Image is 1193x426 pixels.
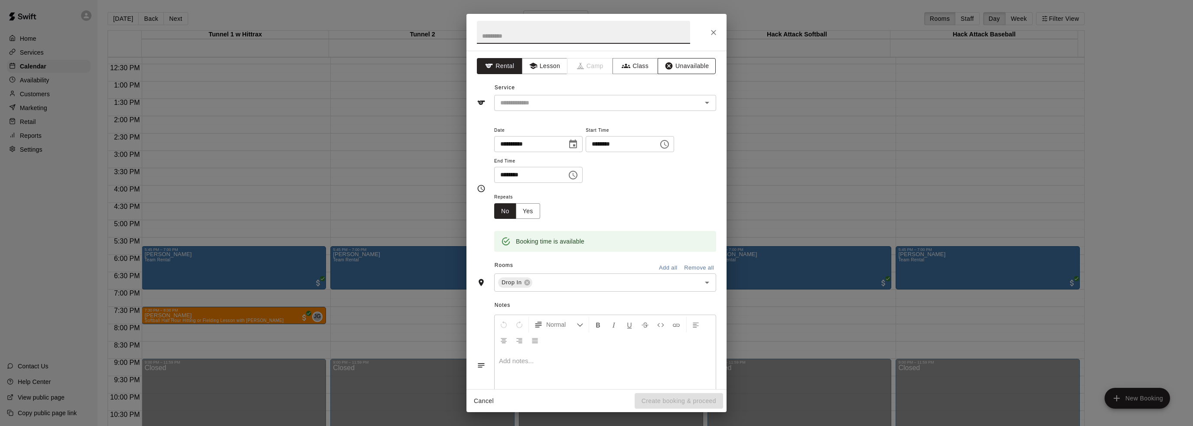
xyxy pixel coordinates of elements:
div: Drop In [498,277,532,288]
button: Choose time, selected time is 7:00 PM [656,136,673,153]
svg: Service [477,98,486,107]
button: Format Bold [591,317,606,332]
button: Center Align [496,332,511,348]
button: Format Underline [622,317,637,332]
svg: Notes [477,361,486,370]
button: Formatting Options [531,317,587,332]
button: Unavailable [658,58,716,74]
button: Undo [496,317,511,332]
span: Repeats [494,192,547,203]
span: Start Time [586,125,674,137]
button: Yes [516,203,540,219]
button: Open [701,276,713,289]
span: Camps can only be created in the Services page [567,58,613,74]
button: Format Italics [606,317,621,332]
svg: Rooms [477,278,486,287]
button: Format Strikethrough [638,317,652,332]
span: Drop In [498,278,525,287]
button: Choose date, selected date is Sep 17, 2025 [564,136,582,153]
button: Lesson [522,58,567,74]
button: No [494,203,516,219]
div: outlined button group [494,203,540,219]
span: End Time [494,156,583,167]
div: Booking time is available [516,234,584,249]
svg: Timing [477,184,486,193]
button: Open [701,97,713,109]
button: Cancel [470,393,498,409]
button: Insert Link [669,317,684,332]
button: Remove all [682,261,716,275]
button: Add all [654,261,682,275]
span: Notes [495,299,716,312]
button: Justify Align [528,332,542,348]
button: Rental [477,58,522,74]
button: Class [613,58,658,74]
span: Service [495,85,515,91]
span: Date [494,125,583,137]
span: Normal [546,320,577,329]
button: Close [706,25,721,40]
button: Left Align [688,317,703,332]
button: Redo [512,317,527,332]
span: Rooms [495,262,513,268]
button: Right Align [512,332,527,348]
button: Insert Code [653,317,668,332]
button: Choose time, selected time is 8:30 PM [564,166,582,184]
